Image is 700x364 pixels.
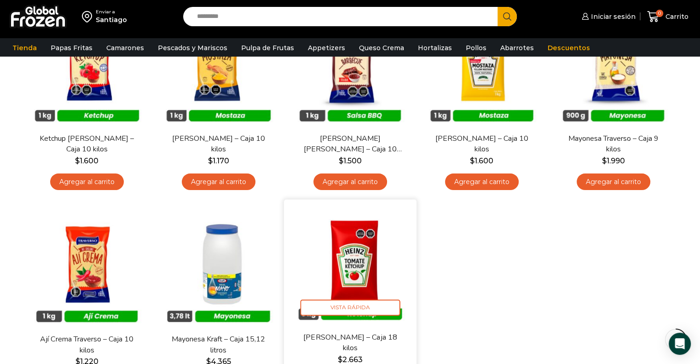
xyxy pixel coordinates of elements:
a: Ají Crema Traverso – Caja 10 kilos [34,334,139,355]
span: 0 [656,10,663,17]
span: Carrito [663,12,688,21]
span: $ [339,156,343,165]
a: Hortalizas [413,39,457,57]
a: Ketchup [PERSON_NAME] – Caja 10 kilos [34,133,139,155]
a: Iniciar sesión [579,7,636,26]
div: Enviar a [96,9,127,15]
span: Vista Rápida [300,300,400,316]
a: Papas Fritas [46,39,97,57]
bdi: 1.170 [208,156,229,165]
a: Agregar al carrito: “Salsa Barbacue Traverso - Caja 10 kilos” [313,173,387,191]
span: $ [208,156,213,165]
a: Tienda [8,39,41,57]
a: Agregar al carrito: “Ketchup Traverso - Caja 10 kilos” [50,173,124,191]
a: Pulpa de Frutas [237,39,299,57]
a: 0 Carrito [645,6,691,28]
a: [PERSON_NAME] [PERSON_NAME] – Caja 10 kilos [297,133,403,155]
a: Queso Crema [354,39,409,57]
span: Iniciar sesión [589,12,636,21]
a: Agregar al carrito: “Mostaza Traverso - Caja 10 kilos” [182,173,255,191]
a: Camarones [102,39,149,57]
span: $ [470,156,474,165]
a: Descuentos [543,39,595,57]
span: $ [338,355,342,364]
a: Appetizers [303,39,350,57]
img: address-field-icon.svg [82,9,96,24]
span: $ [602,156,607,165]
a: [PERSON_NAME] – Caja 18 kilos [296,332,403,354]
a: Pescados y Mariscos [153,39,232,57]
a: Mayonesa Traverso – Caja 9 kilos [560,133,666,155]
a: [PERSON_NAME] – Caja 10 kilos [165,133,271,155]
bdi: 1.600 [470,156,493,165]
a: Pollos [461,39,491,57]
button: Search button [498,7,517,26]
a: Abarrotes [496,39,538,57]
div: Santiago [96,15,127,24]
div: Open Intercom Messenger [669,333,691,355]
bdi: 1.500 [339,156,362,165]
bdi: 2.663 [338,355,362,364]
a: Agregar al carrito: “Mostaza Heinz - Caja 10 kilos” [445,173,519,191]
a: Agregar al carrito: “Mayonesa Traverso - Caja 9 kilos” [577,173,650,191]
bdi: 1.990 [602,156,625,165]
a: Mayonesa Kraft – Caja 15,12 litros [165,334,271,355]
span: $ [75,156,80,165]
bdi: 1.600 [75,156,98,165]
a: [PERSON_NAME] – Caja 10 kilos [428,133,534,155]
